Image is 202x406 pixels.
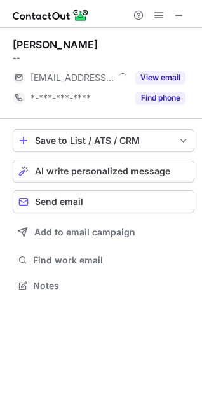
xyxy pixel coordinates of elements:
button: Add to email campaign [13,221,194,244]
span: Add to email campaign [34,227,135,237]
img: ContactOut v5.3.10 [13,8,89,23]
span: AI write personalized message [35,166,170,176]
div: -- [13,52,194,64]
button: Find work email [13,251,194,269]
button: Notes [13,277,194,295]
button: Reveal Button [135,92,185,104]
div: Save to List / ATS / CRM [35,136,172,146]
button: save-profile-one-click [13,129,194,152]
button: Send email [13,190,194,213]
div: [PERSON_NAME] [13,38,98,51]
span: [EMAIL_ADDRESS][DOMAIN_NAME] [30,72,114,83]
button: AI write personalized message [13,160,194,183]
button: Reveal Button [135,71,185,84]
span: Find work email [33,255,189,266]
span: Send email [35,197,83,207]
span: Notes [33,280,189,291]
